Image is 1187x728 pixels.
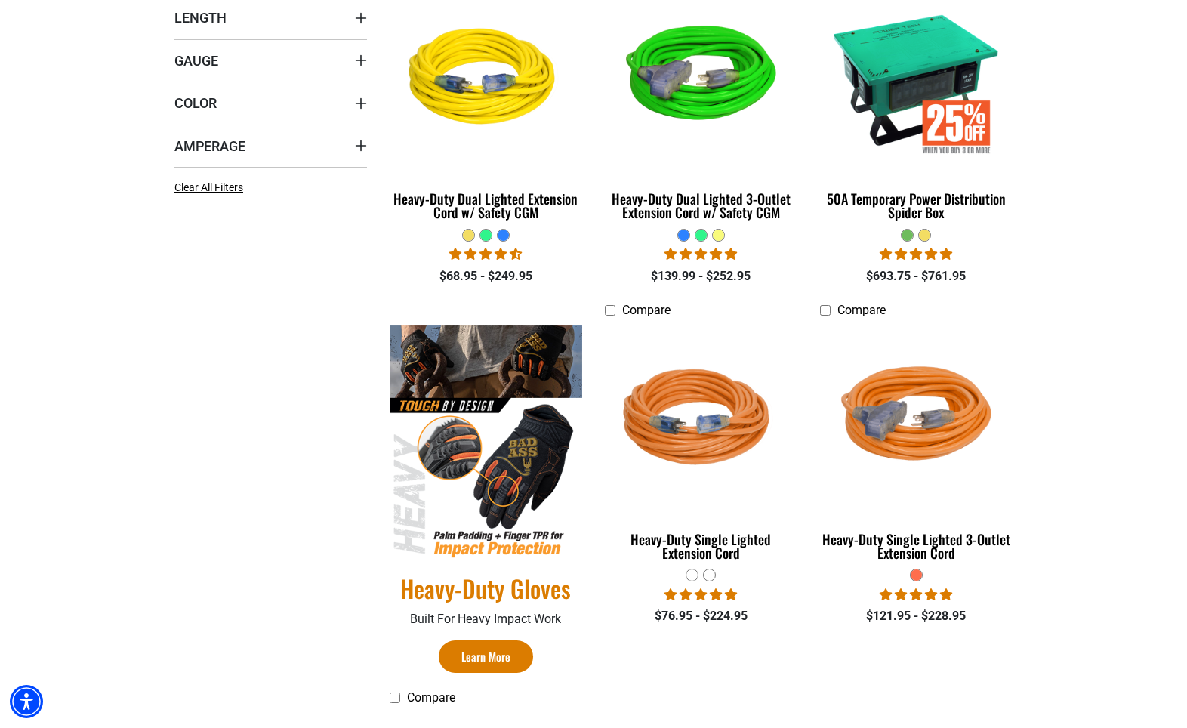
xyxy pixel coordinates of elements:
[821,332,1011,506] img: orange
[390,192,582,219] div: Heavy-Duty Dual Lighted Extension Cord w/ Safety CGM
[605,192,797,219] div: Heavy-Duty Dual Lighted 3-Outlet Extension Cord w/ Safety CGM
[174,9,227,26] span: Length
[174,39,367,82] summary: Gauge
[10,685,43,718] div: Accessibility Menu
[820,267,1013,285] div: $693.75 - $761.95
[664,588,737,602] span: 5.00 stars
[820,532,1013,560] div: Heavy-Duty Single Lighted 3-Outlet Extension Cord
[449,247,522,261] span: 4.64 stars
[605,607,797,625] div: $76.95 - $224.95
[390,267,582,285] div: $68.95 - $249.95
[664,247,737,261] span: 4.92 stars
[174,125,367,167] summary: Amperage
[605,532,797,560] div: Heavy-Duty Single Lighted Extension Cord
[390,573,582,604] a: Heavy-Duty Gloves
[390,610,582,628] p: Built For Heavy Impact Work
[174,94,217,112] span: Color
[174,137,245,155] span: Amperage
[174,52,218,69] span: Gauge
[622,303,671,317] span: Compare
[605,325,797,569] a: orange Heavy-Duty Single Lighted Extension Cord
[820,325,1013,569] a: orange Heavy-Duty Single Lighted 3-Outlet Extension Cord
[174,82,367,124] summary: Color
[880,247,952,261] span: 5.00 stars
[880,588,952,602] span: 5.00 stars
[174,181,243,193] span: Clear All Filters
[174,180,249,196] a: Clear All Filters
[820,607,1013,625] div: $121.95 - $228.95
[606,332,796,506] img: orange
[820,192,1013,219] div: 50A Temporary Power Distribution Spider Box
[837,303,886,317] span: Compare
[390,325,582,559] img: Heavy-Duty Gloves
[605,267,797,285] div: $139.99 - $252.95
[407,690,455,705] span: Compare
[439,640,533,673] a: Learn More Heavy-Duty Gloves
